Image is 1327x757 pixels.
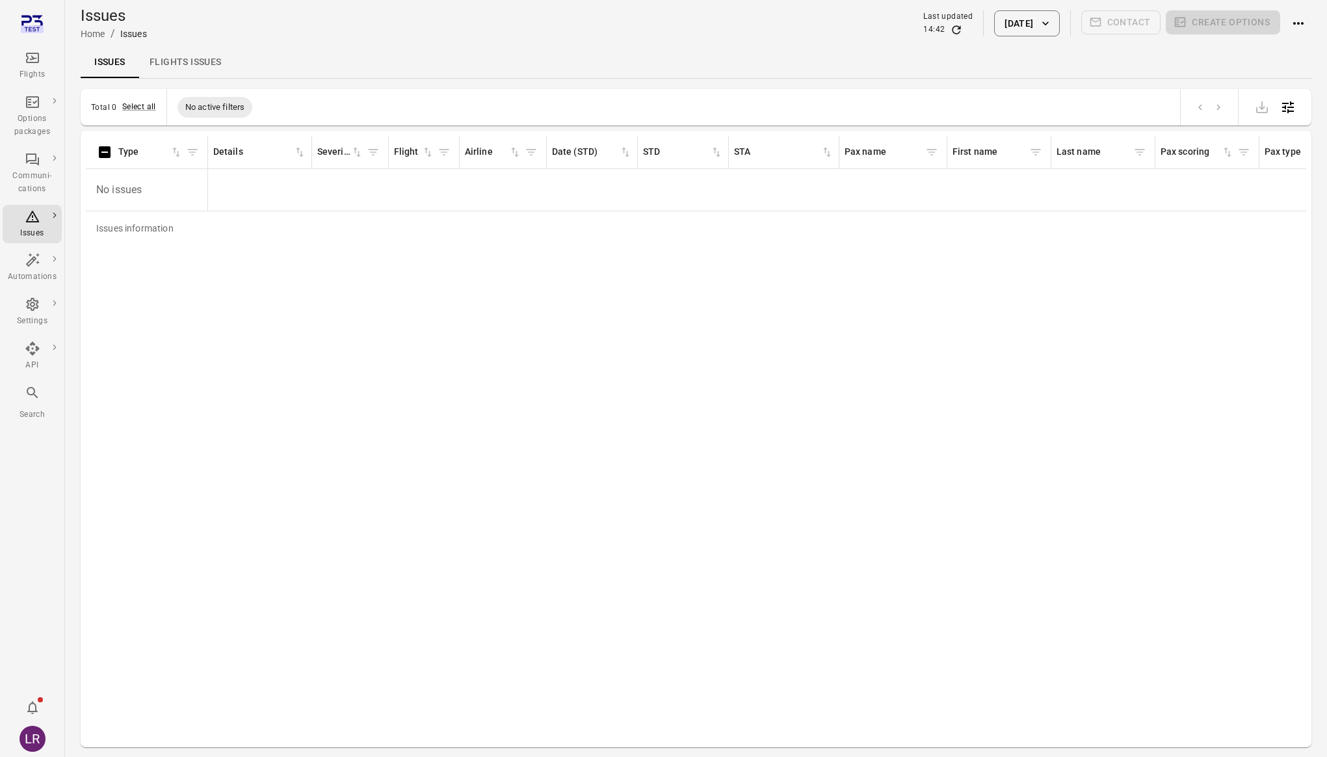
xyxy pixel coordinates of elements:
div: First name [953,145,1026,159]
div: Local navigation [81,47,1311,78]
a: Flights [3,46,62,85]
button: Open table configuration [1275,94,1301,120]
a: Communi-cations [3,148,62,200]
span: Pax scoring [1161,145,1234,159]
button: Filter by airline [521,142,541,162]
nav: pagination navigation [1191,99,1228,116]
button: Filter by pax first name [1026,142,1045,162]
div: Date (STD) [552,145,619,159]
div: Severity [317,145,350,159]
div: Flights [8,68,57,81]
div: Sort by STA in ascending order [643,145,723,159]
button: Search [3,381,62,425]
button: Filter by pax last name [1130,142,1150,162]
div: Pax name [845,145,922,159]
button: Refresh data [950,23,963,36]
button: Filter by pax [922,142,941,162]
a: Issues [3,205,62,244]
div: Sort by date (STA) in ascending order [552,145,632,159]
a: Automations [3,248,62,287]
button: Filter by type [183,142,202,162]
button: Filter by severity [363,142,383,162]
div: Sort by pax score in ascending order [1161,145,1234,159]
button: Filter by pax score [1234,142,1254,162]
div: Options packages [8,113,57,139]
a: Issues [81,47,139,78]
span: Please make a selection to create an option package [1166,10,1280,36]
nav: Breadcrumbs [81,26,147,42]
div: Flight [394,145,421,159]
button: Filter by flight [434,142,454,162]
a: Settings [3,293,62,332]
div: STA [734,145,821,159]
div: Last updated [923,10,973,23]
div: Pax scoring [1161,145,1221,159]
button: Filter by pax type [1306,142,1325,162]
span: Airline [465,145,521,159]
div: Sort by details in ascending order [213,145,306,159]
span: Please make a selection to create communications [1081,10,1161,36]
span: STA [734,145,834,159]
div: Sort by severity in ascending order [317,145,363,159]
span: Flight [394,145,434,159]
button: [DATE] [994,10,1059,36]
li: / [111,26,115,42]
div: Issues information [86,211,184,245]
div: Settings [8,315,57,328]
div: Pax type [1265,145,1306,159]
div: Search [8,408,57,421]
div: Issues [120,27,147,40]
span: No active filters [177,101,253,114]
span: Please make a selection to export [1249,100,1275,113]
div: Automations [8,271,57,284]
a: Options packages [3,90,62,142]
div: 14:42 [923,23,945,36]
span: Details [213,145,306,159]
div: LR [20,726,46,752]
div: STD [643,145,710,159]
div: Details [213,145,293,159]
p: No issues [91,172,202,208]
div: Sort by flight in ascending order [394,145,434,159]
div: Last name [1057,145,1130,159]
div: Airline [465,145,508,159]
div: Communi-cations [8,170,57,196]
iframe: Intercom live chat [1283,713,1314,744]
button: Laufey Rut [14,721,51,757]
div: API [8,359,57,372]
a: Flights issues [139,47,232,78]
div: Sort by type in ascending order [118,145,183,159]
div: Issues [8,227,57,240]
div: Sort by airline in ascending order [465,145,521,159]
button: Actions [1285,10,1311,36]
span: Type [118,145,183,159]
h1: Issues [81,5,147,26]
a: API [3,337,62,376]
button: Notifications [20,695,46,721]
div: Sort by STA in ascending order [734,145,834,159]
span: Severity [317,145,363,159]
span: STD [643,145,723,159]
span: Date (STD) [552,145,632,159]
div: Type [118,145,170,159]
a: Home [81,29,105,39]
